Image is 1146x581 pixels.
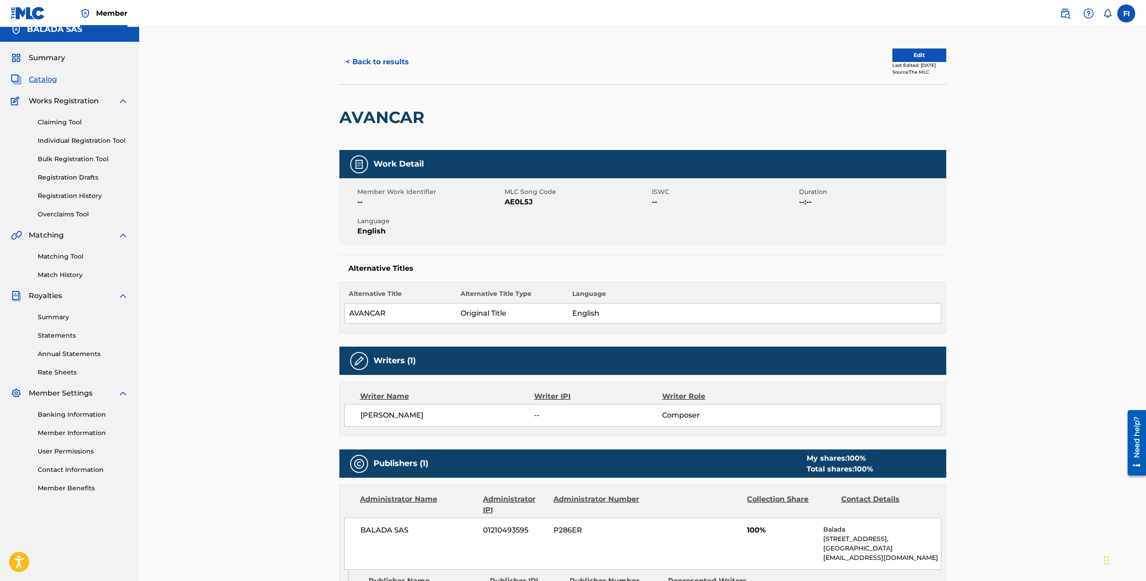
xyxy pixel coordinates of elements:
[892,62,946,69] div: Last Edited: [DATE]
[360,525,477,536] span: BALADA SAS
[892,69,946,75] div: Source: The MLC
[847,454,866,462] span: 100 %
[456,304,568,324] td: Original Title
[38,210,128,219] a: Overclaims Tool
[11,53,22,63] img: Summary
[360,410,535,421] span: [PERSON_NAME]
[38,368,128,377] a: Rate Sheets
[373,159,424,169] h5: Work Detail
[118,230,128,241] img: expand
[11,96,22,106] img: Works Registration
[1121,407,1146,479] iframe: Resource Center
[534,410,662,421] span: --
[456,289,568,304] th: Alternative Title Type
[38,252,128,261] a: Matching Tool
[357,216,502,226] span: Language
[38,428,128,438] a: Member Information
[29,96,99,106] span: Works Registration
[357,187,502,197] span: Member Work Identifier
[662,410,778,421] span: Composer
[892,48,946,62] button: Edit
[29,388,92,399] span: Member Settings
[29,74,57,85] span: Catalog
[38,136,128,145] a: Individual Registration Tool
[38,154,128,164] a: Bulk Registration Tool
[27,24,82,35] h5: BALADA SAS
[38,270,128,280] a: Match History
[747,494,834,515] div: Collection Share
[118,96,128,106] img: expand
[483,525,547,536] span: 01210493595
[799,187,944,197] span: Duration
[1056,4,1074,22] a: Public Search
[1101,538,1146,581] iframe: Chat Widget
[553,494,641,515] div: Administrator Number
[823,553,940,563] p: [EMAIL_ADDRESS][DOMAIN_NAME]
[38,118,128,127] a: Claiming Tool
[823,525,940,534] p: Balada
[354,356,364,366] img: Writers
[483,494,547,515] div: Administrator IPI
[1080,4,1098,22] div: Help
[29,290,62,301] span: Royalties
[1103,9,1112,18] div: Notifications
[1083,8,1094,19] img: help
[11,290,22,301] img: Royalties
[344,289,456,304] th: Alternative Title
[11,53,65,63] a: SummarySummary
[339,107,429,128] h2: AVANCAR
[807,464,873,475] div: Total shares:
[11,74,57,85] a: CatalogCatalog
[505,197,650,207] span: AE0L5J
[118,388,128,399] img: expand
[553,525,641,536] span: P286ER
[1104,547,1109,574] div: Drag
[29,230,64,241] span: Matching
[747,525,817,536] span: 100%
[11,230,22,241] img: Matching
[11,74,22,85] img: Catalog
[652,197,797,207] span: --
[841,494,928,515] div: Contact Details
[360,494,476,515] div: Administrator Name
[38,447,128,456] a: User Permissions
[373,458,428,469] h5: Publishers (1)
[807,453,873,464] div: My shares:
[652,187,797,197] span: ISWC
[344,304,456,324] td: AVANCAR
[38,173,128,182] a: Registration Drafts
[823,534,940,544] p: [STREET_ADDRESS],
[38,349,128,359] a: Annual Statements
[354,159,364,170] img: Work Detail
[357,197,502,207] span: --
[1060,8,1071,19] img: search
[799,197,944,207] span: --:--
[38,484,128,493] a: Member Benefits
[38,410,128,419] a: Banking Information
[568,289,941,304] th: Language
[354,458,364,469] img: Publishers
[339,51,415,73] button: < Back to results
[357,226,502,237] span: English
[38,313,128,322] a: Summary
[373,356,416,366] h5: Writers (1)
[360,391,535,402] div: Writer Name
[348,264,937,273] h5: Alternative Titles
[662,391,778,402] div: Writer Role
[118,290,128,301] img: expand
[534,391,662,402] div: Writer IPI
[11,24,22,35] img: Accounts
[854,465,873,473] span: 100 %
[1117,4,1135,22] div: User Menu
[38,191,128,201] a: Registration History
[38,465,128,475] a: Contact Information
[823,544,940,553] p: [GEOGRAPHIC_DATA]
[80,8,91,19] img: Top Rightsholder
[505,187,650,197] span: MLC Song Code
[96,8,127,18] span: Member
[11,7,45,20] img: MLC Logo
[38,331,128,340] a: Statements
